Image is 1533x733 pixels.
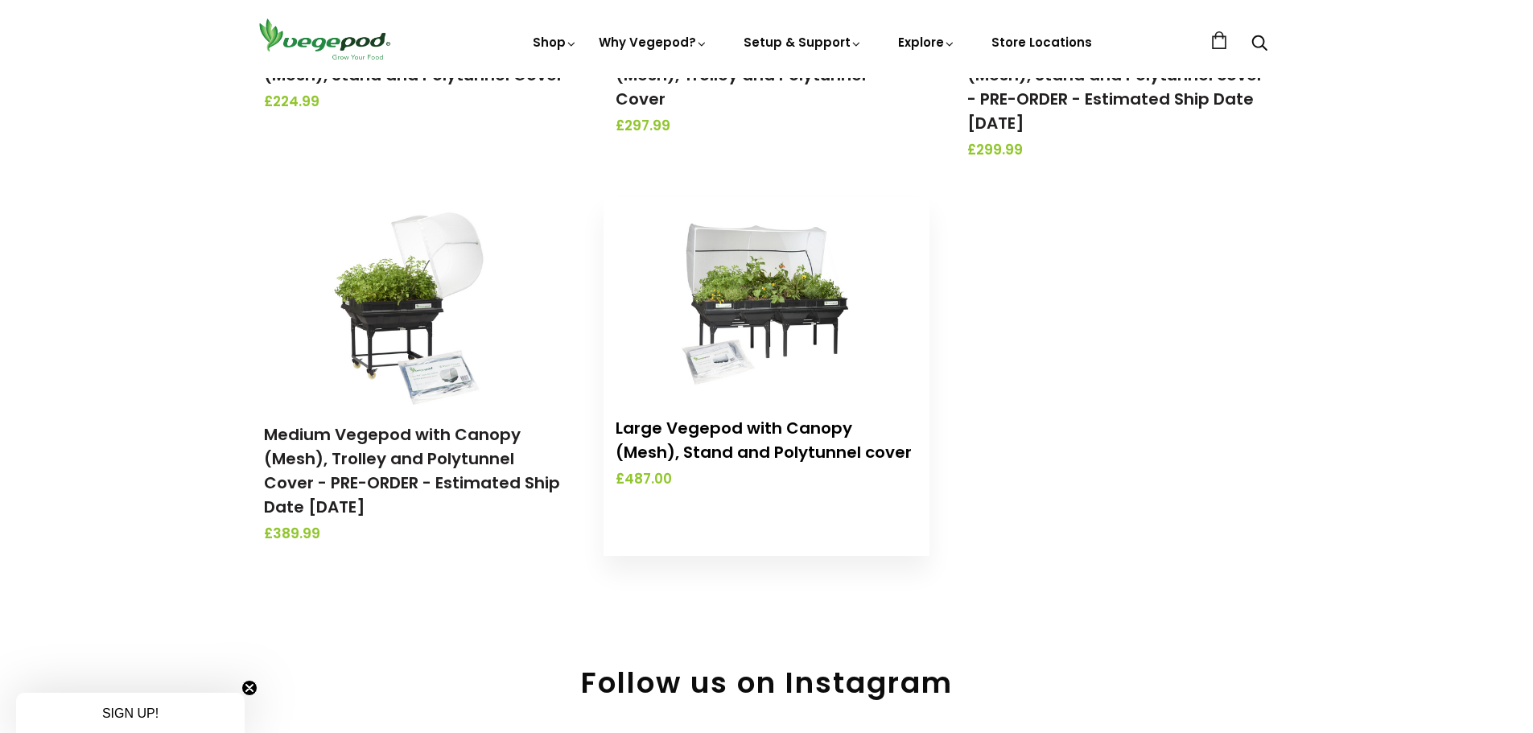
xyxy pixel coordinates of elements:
button: Close teaser [241,680,258,696]
img: Medium Vegepod with Canopy (Mesh), Trolley and Polytunnel Cover - PRE-ORDER - Estimated Ship Date... [330,204,499,405]
span: £389.99 [264,524,566,545]
h2: Follow us on Instagram [252,665,1282,700]
a: Medium Vegepod with Canopy (Mesh), Trolley and Polytunnel Cover - PRE-ORDER - Estimated Ship Date... [264,423,560,518]
a: Store Locations [991,34,1092,51]
span: SIGN UP! [102,706,159,720]
img: Vegepod [252,16,397,62]
span: £487.00 [616,469,917,490]
a: Search [1251,36,1267,53]
a: Small Vegepod with Canopy (Mesh), Trolley and Polytunnel Cover [616,39,866,110]
a: Shop [533,34,578,51]
span: £224.99 [264,92,566,113]
a: Medium Vegepod with Canopy (Mesh), Stand and Polytunnel cover - PRE-ORDER - Estimated Ship Date [... [967,39,1263,134]
span: £297.99 [616,116,917,137]
a: Setup & Support [744,34,863,51]
img: Large Vegepod with Canopy (Mesh), Stand and Polytunnel cover [682,197,851,398]
a: Small Vegepod with Canopy (Mesh), Stand and Polytunnel Cover [264,39,563,86]
a: Why Vegepod? [599,34,708,51]
span: £299.99 [967,140,1269,161]
div: SIGN UP!Close teaser [16,693,245,733]
a: Large Vegepod with Canopy (Mesh), Stand and Polytunnel cover [616,417,912,463]
a: Explore [898,34,956,51]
